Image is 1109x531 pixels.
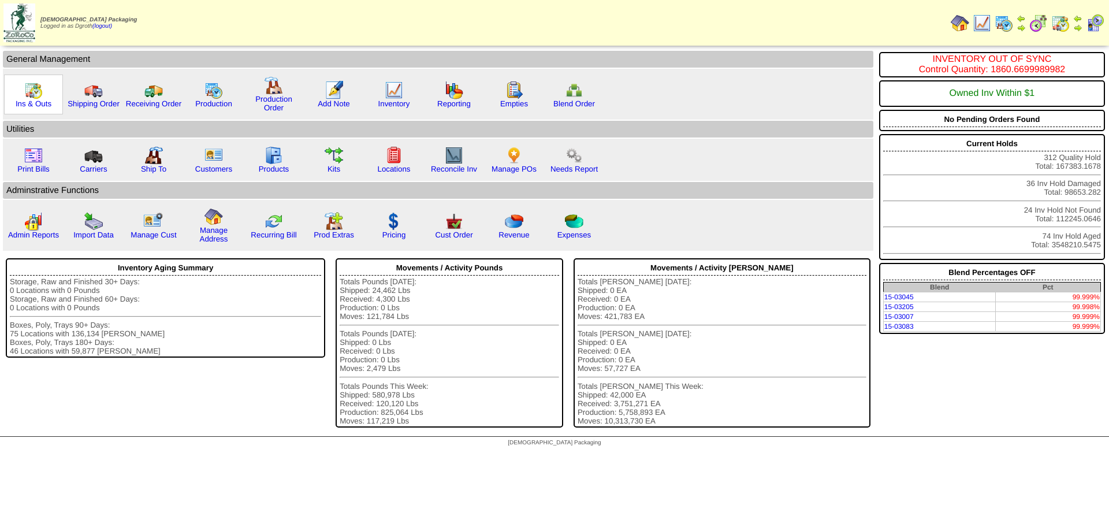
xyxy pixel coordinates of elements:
[883,136,1101,151] div: Current Holds
[1017,14,1026,23] img: arrowleft.gif
[325,81,343,99] img: orders.gif
[325,212,343,231] img: prodextras.gif
[879,134,1105,260] div: 312 Quality Hold Total: 167383.1678 36 Inv Hold Damaged Total: 98653.282 24 Inv Hold Not Found To...
[73,231,114,239] a: Import Data
[500,99,528,108] a: Empties
[204,207,223,226] img: home.gif
[951,14,969,32] img: home.gif
[325,146,343,165] img: workflow.gif
[10,261,321,276] div: Inventory Aging Summary
[143,212,165,231] img: managecust.png
[265,146,283,165] img: cabinet.gif
[144,146,163,165] img: factory2.gif
[565,81,583,99] img: network.png
[204,146,223,165] img: customers.gif
[1017,23,1026,32] img: arrowright.gif
[995,283,1100,292] th: Pct
[1073,23,1082,32] img: arrowright.gif
[995,292,1100,302] td: 99.999%
[505,81,523,99] img: workorder.gif
[377,165,410,173] a: Locations
[505,212,523,231] img: pie_chart.png
[1051,14,1070,32] img: calendarinout.gif
[498,231,529,239] a: Revenue
[1029,14,1048,32] img: calendarblend.gif
[995,312,1100,322] td: 99.999%
[565,146,583,165] img: workflow.png
[68,99,120,108] a: Shipping Order
[437,99,471,108] a: Reporting
[550,165,598,173] a: Needs Report
[80,165,107,173] a: Carriers
[995,322,1100,332] td: 99.999%
[251,231,296,239] a: Recurring Bill
[378,99,410,108] a: Inventory
[340,277,559,425] div: Totals Pounds [DATE]: Shipped: 24,462 Lbs Received: 4,300 Lbs Production: 0 Lbs Moves: 121,784 Lb...
[328,165,340,173] a: Kits
[16,99,51,108] a: Ins & Outs
[505,146,523,165] img: po.png
[84,81,103,99] img: truck.gif
[445,81,463,99] img: graph.gif
[265,212,283,231] img: reconcile.gif
[126,99,181,108] a: Receiving Order
[445,146,463,165] img: line_graph2.gif
[492,165,537,173] a: Manage POs
[195,99,232,108] a: Production
[200,226,228,243] a: Manage Address
[144,81,163,99] img: truck2.gif
[8,231,59,239] a: Admin Reports
[24,212,43,231] img: graph2.png
[318,99,350,108] a: Add Note
[314,231,354,239] a: Prod Extras
[340,261,559,276] div: Movements / Activity Pounds
[884,313,914,321] a: 15-03007
[3,51,873,68] td: General Management
[553,99,595,108] a: Blend Order
[1073,14,1082,23] img: arrowleft.gif
[1086,14,1104,32] img: calendarcustomer.gif
[995,302,1100,312] td: 99.998%
[973,14,991,32] img: line_graph.gif
[578,277,866,425] div: Totals [PERSON_NAME] [DATE]: Shipped: 0 EA Received: 0 EA Production: 0 EA Moves: 421,783 EA Tota...
[385,146,403,165] img: locations.gif
[565,212,583,231] img: pie_chart2.png
[445,212,463,231] img: cust_order.png
[883,265,1101,280] div: Blend Percentages OFF
[204,81,223,99] img: calendarprod.gif
[40,17,137,29] span: Logged in as Dgroth
[557,231,591,239] a: Expenses
[883,54,1101,75] div: INVENTORY OUT OF SYNC Control Quantity: 1860.6699989982
[385,81,403,99] img: line_graph.gif
[884,303,914,311] a: 15-03205
[883,83,1101,105] div: Owned Inv Within $1
[92,23,112,29] a: (logout)
[883,283,995,292] th: Blend
[385,212,403,231] img: dollar.gif
[24,81,43,99] img: calendarinout.gif
[24,146,43,165] img: invoice2.gif
[508,440,601,446] span: [DEMOGRAPHIC_DATA] Packaging
[435,231,472,239] a: Cust Order
[131,231,176,239] a: Manage Cust
[141,165,166,173] a: Ship To
[84,146,103,165] img: truck3.gif
[195,165,232,173] a: Customers
[265,76,283,95] img: factory.gif
[259,165,289,173] a: Products
[382,231,406,239] a: Pricing
[884,322,914,331] a: 15-03083
[3,3,35,42] img: zoroco-logo-small.webp
[3,121,873,138] td: Utilities
[578,261,866,276] div: Movements / Activity [PERSON_NAME]
[995,14,1013,32] img: calendarprod.gif
[17,165,50,173] a: Print Bills
[40,17,137,23] span: [DEMOGRAPHIC_DATA] Packaging
[3,182,873,199] td: Adminstrative Functions
[883,112,1101,127] div: No Pending Orders Found
[884,293,914,301] a: 15-03045
[10,277,321,355] div: Storage, Raw and Finished 30+ Days: 0 Locations with 0 Pounds Storage, Raw and Finished 60+ Days:...
[84,212,103,231] img: import.gif
[255,95,292,112] a: Production Order
[431,165,477,173] a: Reconcile Inv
